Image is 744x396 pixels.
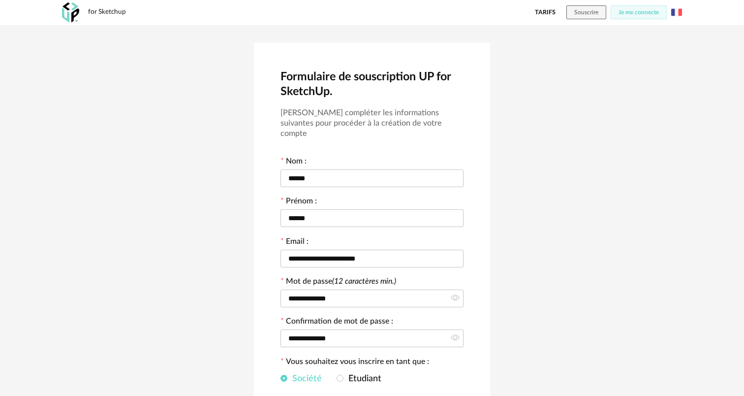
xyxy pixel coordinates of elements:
h2: Formulaire de souscription UP for SketchUp. [280,69,464,99]
label: Confirmation de mot de passe : [280,318,393,328]
span: Souscrire [574,9,598,15]
label: Prénom : [280,198,317,207]
button: Je me connecte [611,5,667,19]
label: Nom : [280,158,307,167]
a: Tarifs [535,5,556,19]
button: Souscrire [566,5,606,19]
h3: [PERSON_NAME] compléter les informations suivantes pour procéder à la création de votre compte [280,108,464,139]
label: Vous souhaitez vous inscrire en tant que : [280,358,429,368]
div: for Sketchup [88,8,126,17]
img: fr [671,7,682,18]
label: Email : [280,238,309,248]
img: OXP [62,2,79,23]
label: Mot de passe [286,277,396,285]
span: Etudiant [343,374,381,383]
i: (12 caractères min.) [332,277,396,285]
span: Je me connecte [619,9,659,15]
span: Société [287,374,322,383]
